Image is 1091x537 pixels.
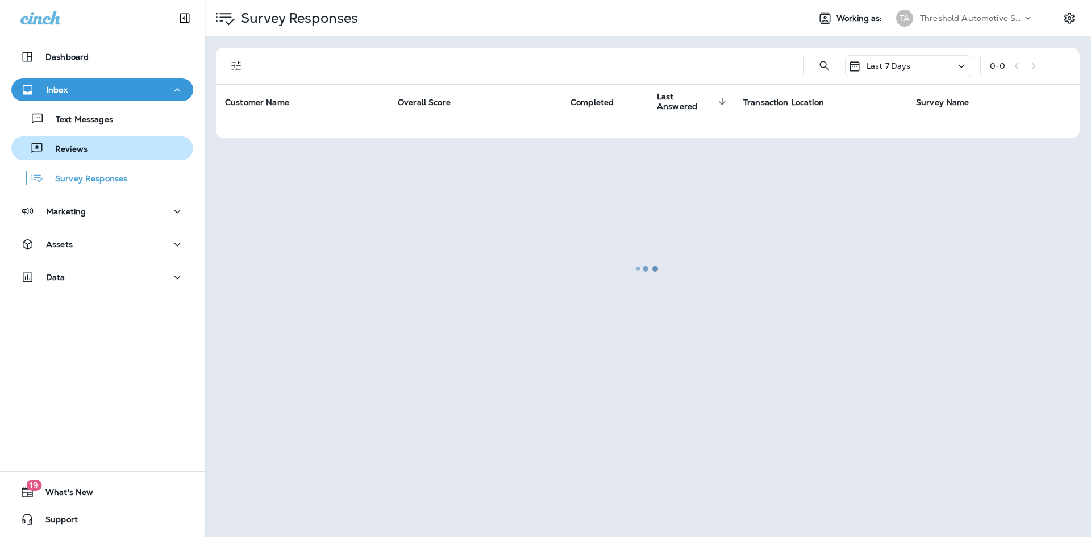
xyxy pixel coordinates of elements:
p: Assets [46,240,73,249]
button: Reviews [11,136,193,160]
button: Collapse Sidebar [169,7,201,30]
button: Marketing [11,200,193,223]
button: 19What's New [11,481,193,503]
p: Survey Responses [44,174,127,185]
button: Support [11,508,193,531]
p: Text Messages [44,115,113,126]
button: Data [11,266,193,289]
button: Inbox [11,78,193,101]
span: What's New [34,488,93,501]
p: Inbox [46,85,68,94]
button: Survey Responses [11,166,193,190]
p: Dashboard [45,52,89,61]
button: Dashboard [11,45,193,68]
button: Text Messages [11,107,193,131]
p: Reviews [44,144,88,155]
span: Support [34,515,78,528]
p: Data [46,273,65,282]
p: Marketing [46,207,86,216]
span: 19 [26,480,41,491]
button: Assets [11,233,193,256]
